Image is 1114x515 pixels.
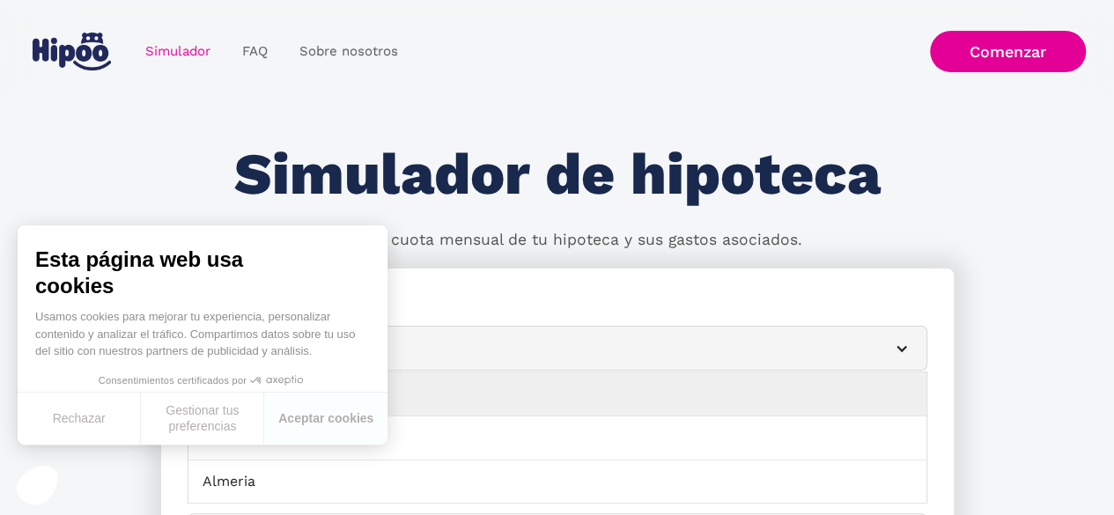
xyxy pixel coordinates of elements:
h1: Simulador de hipoteca [234,143,881,207]
a: FAQ [226,34,284,69]
a: Almeria [188,460,926,504]
a: [GEOGRAPHIC_DATA] [188,416,926,460]
a: [GEOGRAPHIC_DATA] [188,372,926,416]
div: [GEOGRAPHIC_DATA] [203,337,870,359]
article: [GEOGRAPHIC_DATA] [188,326,927,371]
nav: [GEOGRAPHIC_DATA] [188,372,927,504]
label: Ubicación de la vivienda [188,295,927,317]
a: Comenzar [930,31,1086,72]
a: Sobre nosotros [284,34,414,69]
a: home [29,26,115,77]
a: Simulador [129,34,226,69]
p: Calcula la cuota mensual de tu hipoteca y sus gastos asociados. [312,229,802,252]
